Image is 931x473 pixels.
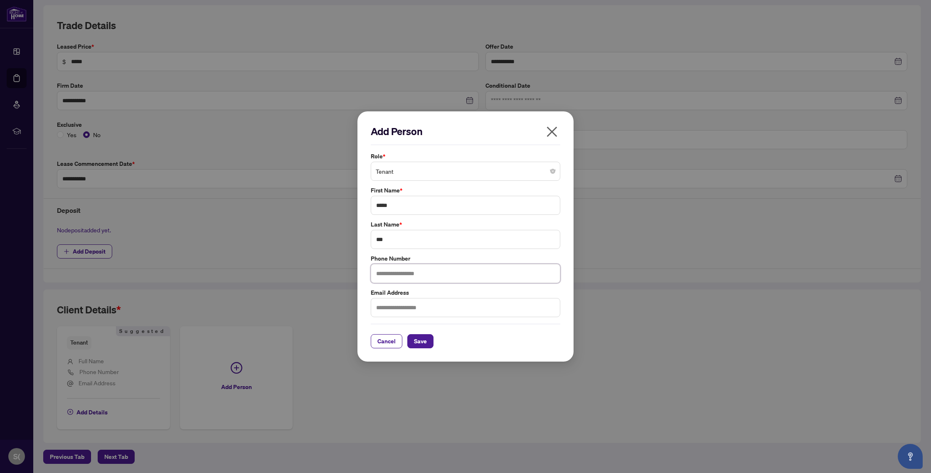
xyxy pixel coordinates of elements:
[371,186,560,195] label: First Name
[545,125,559,138] span: close
[371,125,560,138] h2: Add Person
[377,335,396,348] span: Cancel
[898,444,923,469] button: Open asap
[407,334,433,348] button: Save
[371,288,560,297] label: Email Address
[376,163,555,179] span: Tenant
[371,152,560,161] label: Role
[371,220,560,229] label: Last Name
[371,254,560,263] label: Phone Number
[371,334,402,348] button: Cancel
[414,335,427,348] span: Save
[550,169,555,174] span: close-circle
